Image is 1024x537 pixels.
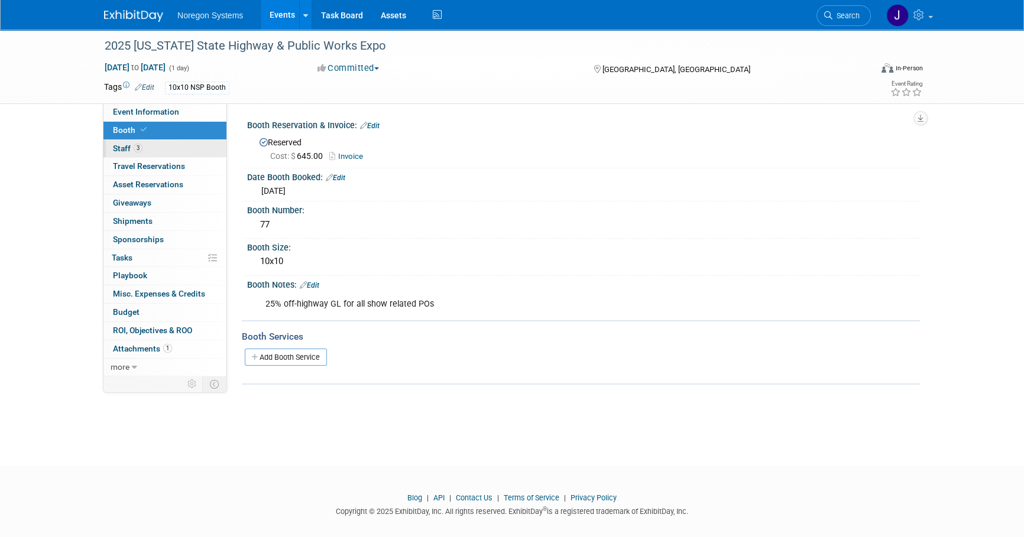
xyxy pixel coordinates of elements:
[163,344,172,353] span: 1
[103,249,226,267] a: Tasks
[113,344,172,353] span: Attachments
[203,376,227,392] td: Toggle Event Tabs
[168,64,189,72] span: (1 day)
[882,63,893,73] img: Format-Inperson.png
[801,61,923,79] div: Event Format
[561,493,569,502] span: |
[103,176,226,194] a: Asset Reservations
[256,216,911,234] div: 77
[113,216,153,226] span: Shipments
[134,144,142,152] span: 3
[329,152,369,161] a: Invoice
[165,82,229,94] div: 10x10 NSP Booth
[245,349,327,366] a: Add Booth Service
[135,83,154,92] a: Edit
[113,198,151,207] span: Giveaways
[504,493,559,502] a: Terms of Service
[300,281,319,289] a: Edit
[247,239,920,253] div: Booth Size:
[103,231,226,249] a: Sponsorships
[602,65,750,74] span: [GEOGRAPHIC_DATA], [GEOGRAPHIC_DATA]
[543,506,547,512] sup: ®
[247,276,920,291] div: Booth Notes:
[103,340,226,358] a: Attachments1
[247,116,920,132] div: Booth Reservation & Invoice:
[360,122,380,130] a: Edit
[103,304,226,321] a: Budget
[103,359,226,376] a: more
[816,5,871,26] a: Search
[886,4,909,27] img: Johana Gil
[113,125,149,135] span: Booth
[101,35,853,57] div: 2025 [US_STATE] State Highway & Public Works Expo
[113,180,183,189] span: Asset Reservations
[494,493,502,502] span: |
[261,186,286,196] span: [DATE]
[113,271,147,280] span: Playbook
[103,213,226,230] a: Shipments
[247,168,920,184] div: Date Booth Booked:
[446,493,454,502] span: |
[182,376,203,392] td: Personalize Event Tab Strip
[113,235,164,244] span: Sponsorships
[103,322,226,340] a: ROI, Objectives & ROO
[104,62,166,73] span: [DATE] [DATE]
[424,493,432,502] span: |
[113,161,185,171] span: Travel Reservations
[895,64,923,73] div: In-Person
[270,151,328,161] span: 645.00
[141,126,147,133] i: Booth reservation complete
[256,134,911,162] div: Reserved
[832,11,860,20] span: Search
[104,10,163,22] img: ExhibitDay
[456,493,492,502] a: Contact Us
[433,493,445,502] a: API
[103,103,226,121] a: Event Information
[571,493,617,502] a: Privacy Policy
[104,81,154,95] td: Tags
[313,62,384,74] button: Committed
[113,107,179,116] span: Event Information
[103,122,226,139] a: Booth
[113,307,140,317] span: Budget
[113,144,142,153] span: Staff
[103,158,226,175] a: Travel Reservations
[177,11,243,20] span: Noregon Systems
[113,289,205,298] span: Misc. Expenses & Credits
[242,330,920,343] div: Booth Services
[103,194,226,212] a: Giveaways
[103,285,226,303] a: Misc. Expenses & Credits
[257,292,790,316] div: 25% off-highway GL for all show related POs
[326,174,345,182] a: Edit
[270,151,297,161] span: Cost: $
[113,326,192,335] span: ROI, Objectives & ROO
[103,140,226,158] a: Staff3
[103,267,226,285] a: Playbook
[247,201,920,216] div: Booth Number:
[890,81,922,87] div: Event Rating
[111,362,129,372] span: more
[129,63,141,72] span: to
[407,493,422,502] a: Blog
[112,253,132,262] span: Tasks
[256,252,911,271] div: 10x10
